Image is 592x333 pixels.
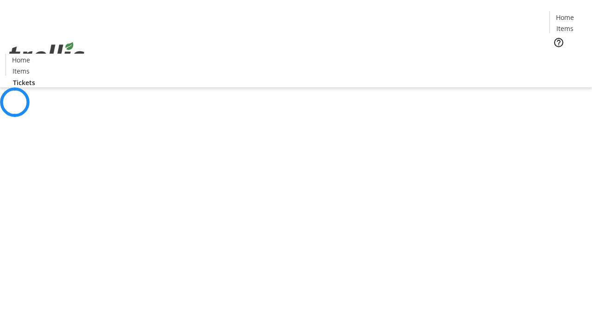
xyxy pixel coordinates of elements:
a: Home [550,12,580,22]
button: Help [549,33,568,52]
a: Tickets [549,54,586,63]
a: Items [550,24,580,33]
a: Tickets [6,78,43,87]
span: Home [556,12,574,22]
a: Items [6,66,36,76]
span: Items [556,24,573,33]
a: Home [6,55,36,65]
span: Items [12,66,30,76]
span: Tickets [13,78,35,87]
span: Home [12,55,30,65]
img: Orient E2E Organization 99wFK8BcfE's Logo [6,32,88,78]
span: Tickets [557,54,579,63]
